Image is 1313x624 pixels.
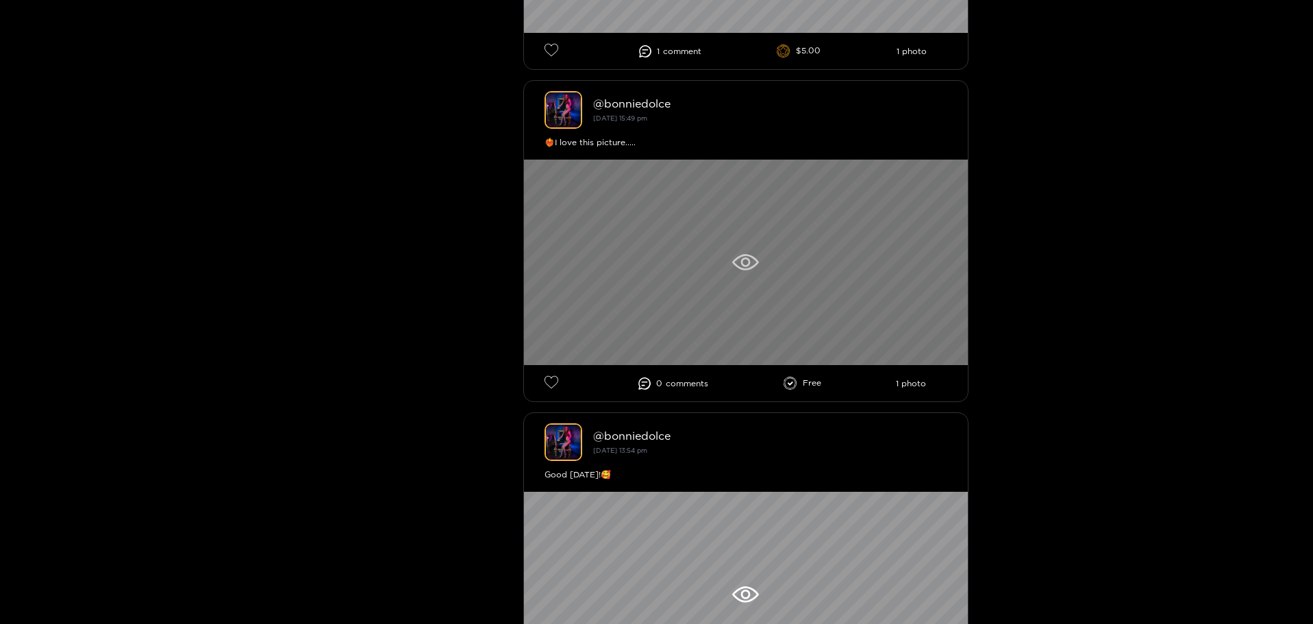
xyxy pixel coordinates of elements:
[639,45,701,58] li: 1
[593,447,647,454] small: [DATE] 13:54 pm
[897,47,927,56] li: 1 photo
[593,114,647,122] small: [DATE] 15:49 pm
[896,379,926,388] li: 1 photo
[593,97,947,110] div: @ bonniedolce
[545,91,582,129] img: bonniedolce
[545,423,582,461] img: bonniedolce
[663,47,701,56] span: comment
[593,429,947,442] div: @ bonniedolce
[777,45,821,58] li: $5.00
[666,379,708,388] span: comment s
[545,468,947,482] div: Good [DATE]!🥰
[784,377,821,390] li: Free
[545,136,947,149] div: ❤️‍🔥I love this picture.....
[638,377,708,390] li: 0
